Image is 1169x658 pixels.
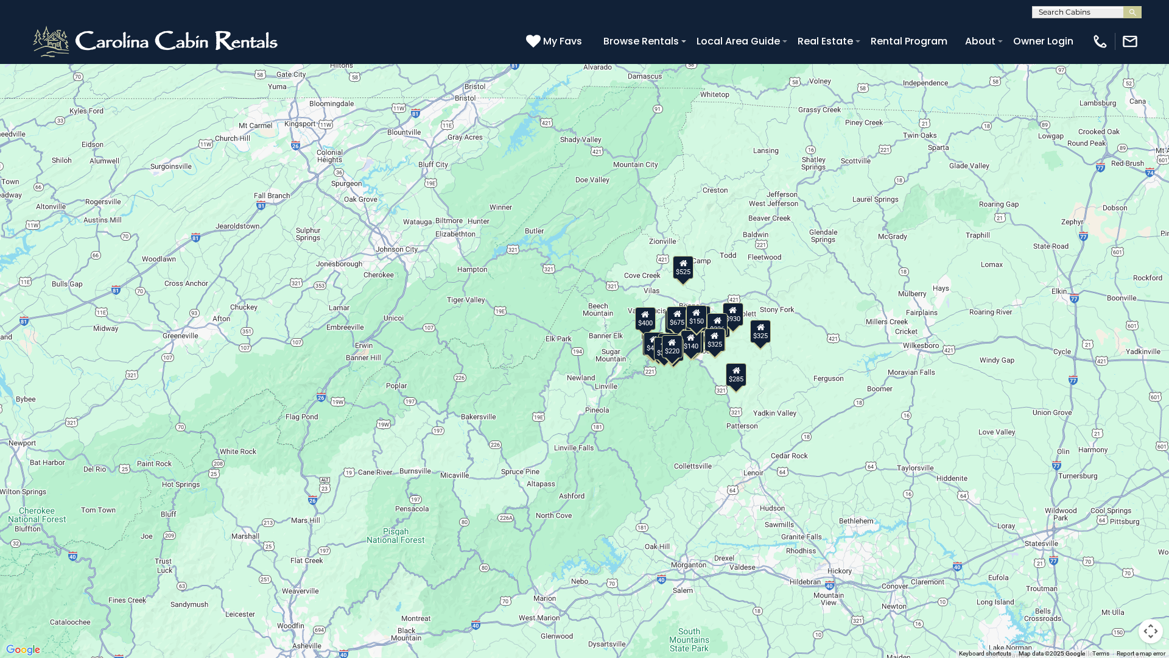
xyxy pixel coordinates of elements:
img: mail-regular-white.png [1122,33,1139,50]
a: Rental Program [865,30,953,52]
img: White-1-2.png [30,23,283,60]
img: phone-regular-white.png [1092,33,1109,50]
a: My Favs [526,34,585,49]
a: Real Estate [792,30,859,52]
a: Browse Rentals [597,30,685,52]
a: Local Area Guide [690,30,786,52]
a: Owner Login [1007,30,1079,52]
span: My Favs [543,34,582,49]
a: About [959,30,1002,52]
